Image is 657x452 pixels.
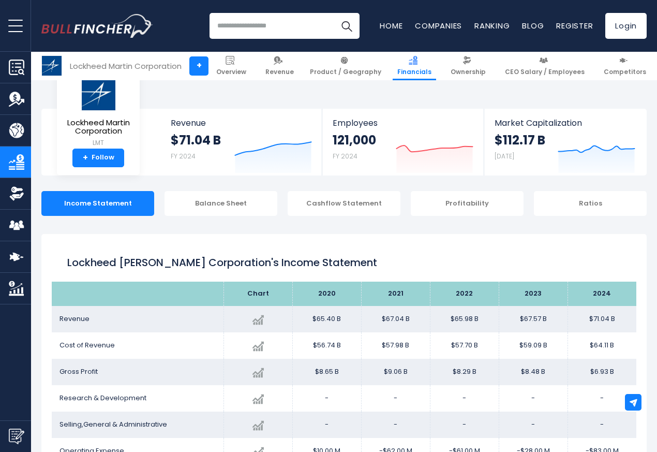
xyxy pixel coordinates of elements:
td: - [361,385,430,412]
div: Income Statement [41,191,154,216]
a: Product / Geography [305,52,386,80]
span: Revenue [265,68,294,76]
th: 2024 [568,282,636,306]
span: Lockheed Martin Corporation [65,119,131,136]
small: LMT [65,138,131,148]
strong: $71.04 B [171,132,221,148]
td: $57.98 B [361,332,430,359]
a: Overview [212,52,251,80]
strong: $112.17 B [495,132,545,148]
a: + [189,56,208,76]
a: Employees 121,000 FY 2024 [322,109,483,176]
a: CEO Salary / Employees [500,52,589,80]
small: [DATE] [495,152,514,161]
a: Home [380,20,402,31]
a: Ranking [474,20,510,31]
span: CEO Salary / Employees [505,68,585,76]
span: Financials [397,68,431,76]
td: $59.09 B [499,332,568,359]
div: Cashflow Statement [288,191,400,216]
a: Revenue $71.04 B FY 2024 [160,109,322,176]
th: 2023 [499,282,568,306]
td: $9.06 B [361,359,430,385]
td: $6.93 B [568,359,636,385]
td: $67.57 B [499,306,568,332]
td: $64.11 B [568,332,636,359]
div: Ratios [534,191,647,216]
span: Market Capitalization [495,118,635,128]
img: Bullfincher logo [41,14,153,38]
a: Market Capitalization $112.17 B [DATE] [484,109,646,176]
div: Profitability [411,191,524,216]
td: $65.98 B [430,306,499,332]
div: Lockheed Martin Corporation [70,60,182,72]
td: $67.04 B [361,306,430,332]
th: 2022 [430,282,499,306]
a: Competitors [599,52,651,80]
span: Cost of Revenue [59,340,115,350]
td: $8.48 B [499,359,568,385]
td: - [292,412,361,438]
th: 2020 [292,282,361,306]
span: Overview [216,68,246,76]
small: FY 2024 [171,152,196,161]
td: - [361,412,430,438]
strong: 121,000 [333,132,376,148]
td: $8.65 B [292,359,361,385]
td: $56.74 B [292,332,361,359]
td: - [430,412,499,438]
span: Revenue [171,118,312,128]
span: Employees [333,118,473,128]
span: Selling,General & Administrative [59,419,167,429]
a: Register [556,20,593,31]
a: Companies [415,20,462,31]
small: FY 2024 [333,152,357,161]
td: - [568,412,636,438]
td: - [292,385,361,412]
span: Product / Geography [310,68,381,76]
a: Blog [522,20,544,31]
div: Balance Sheet [165,191,277,216]
span: Ownership [451,68,486,76]
a: Ownership [446,52,490,80]
td: - [568,385,636,412]
a: Login [605,13,647,39]
img: LMT logo [80,76,116,111]
td: - [430,385,499,412]
strong: + [83,153,88,163]
img: Ownership [9,186,24,201]
td: $8.29 B [430,359,499,385]
img: LMT logo [42,56,62,76]
td: $71.04 B [568,306,636,332]
td: $65.40 B [292,306,361,332]
span: Gross Profit [59,367,98,376]
a: Financials [393,52,436,80]
span: Competitors [604,68,646,76]
th: Chart [223,282,292,306]
th: 2021 [361,282,430,306]
span: Research & Development [59,393,146,403]
span: Revenue [59,314,89,324]
td: - [499,412,568,438]
a: +Follow [72,149,124,167]
button: Search [334,13,360,39]
a: Go to homepage [41,14,153,38]
a: Revenue [261,52,298,80]
td: $57.70 B [430,332,499,359]
td: - [499,385,568,412]
a: Lockheed Martin Corporation LMT [65,76,132,149]
h1: Lockheed [PERSON_NAME] Corporation's Income Statement [67,255,621,270]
